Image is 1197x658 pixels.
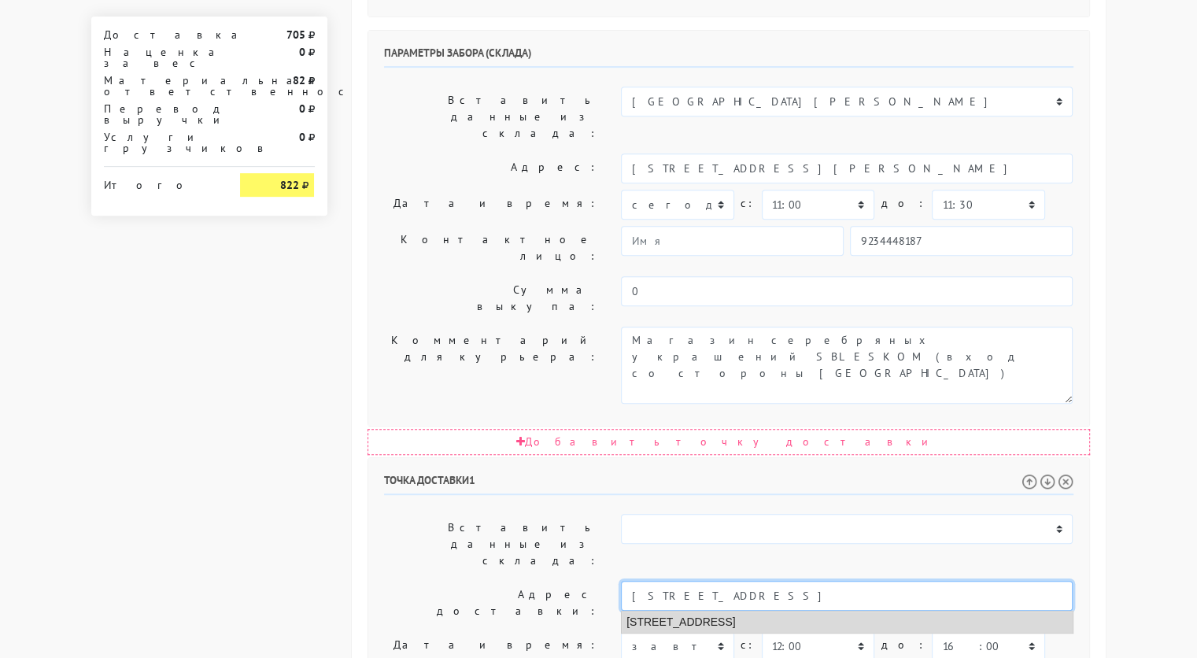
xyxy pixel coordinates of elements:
label: до: [881,190,925,217]
label: Сумма выкупа: [372,276,610,320]
h6: Параметры забора (склада) [384,46,1073,68]
div: Итого [104,173,217,190]
div: Услуги грузчиков [92,131,229,153]
label: c: [741,190,756,217]
input: Имя [621,226,844,256]
strong: 0 [298,45,305,59]
strong: 0 [298,102,305,116]
div: Перевод выручки [92,103,229,125]
label: Адрес: [372,153,610,183]
strong: 705 [286,28,305,42]
strong: 82 [292,73,305,87]
label: Адрес доставки: [372,581,610,625]
div: Добавить точку доставки [368,429,1090,455]
div: Доставка [92,29,229,40]
label: Контактное лицо: [372,226,610,270]
input: Телефон [850,226,1073,256]
label: Вставить данные из склада: [372,514,610,575]
strong: 822 [279,178,298,192]
label: Комментарий для курьера: [372,327,610,404]
label: Дата и время: [372,190,610,220]
div: Материальная ответственность [92,75,229,97]
li: [STREET_ADDRESS] [622,612,1073,633]
label: Вставить данные из склада: [372,87,610,147]
span: 1 [469,473,475,487]
strong: 0 [298,130,305,144]
h6: Точка доставки [384,474,1073,495]
div: Наценка за вес [92,46,229,68]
